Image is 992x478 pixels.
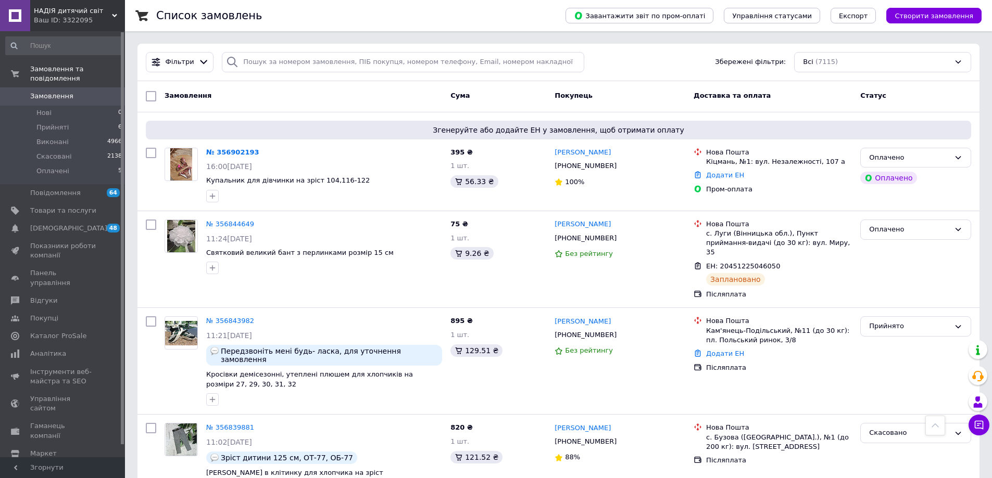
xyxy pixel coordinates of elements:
[206,235,252,243] span: 11:24[DATE]
[30,367,96,386] span: Інструменти веб-майстра та SEO
[36,123,69,132] span: Прийняті
[165,148,198,181] a: Фото товару
[30,349,66,358] span: Аналітика
[706,290,852,299] div: Післяплата
[706,326,852,345] div: Кам'янець-Подільський, №11 (до 30 кг): пл. Польський ринок, 3/8
[206,317,254,325] a: № 356843982
[206,249,394,256] a: Святковий великий бант з перлинками розмір 15 см
[706,316,852,326] div: Нова Пошта
[30,241,96,260] span: Показники роботи компанії
[165,219,198,253] a: Фото товару
[118,108,122,118] span: 0
[876,11,982,19] a: Створити замовлення
[565,453,580,461] span: 88%
[869,428,950,438] div: Скасовано
[206,438,252,446] span: 11:02[DATE]
[552,231,619,245] div: [PHONE_NUMBER]
[118,166,122,176] span: 5
[869,321,950,332] div: Прийнято
[706,363,852,372] div: Післяплата
[165,316,198,350] a: Фото товару
[221,347,438,364] span: Передзвоніть мені будь- ласка, для уточнення замовлення
[170,148,192,180] img: Фото товару
[210,454,219,462] img: :speech_balloon:
[715,57,786,67] span: Збережені фільтри:
[5,36,123,55] input: Пошук
[30,188,81,198] span: Повідомлення
[450,451,503,463] div: 121.52 ₴
[34,16,125,25] div: Ваш ID: 3322095
[860,172,916,184] div: Оплачено
[555,219,611,229] a: [PERSON_NAME]
[30,314,58,323] span: Покупці
[107,137,122,147] span: 4966
[30,92,73,101] span: Замовлення
[732,12,812,20] span: Управління статусами
[450,317,473,325] span: 895 ₴
[839,12,868,20] span: Експорт
[36,137,69,147] span: Виконані
[706,157,852,166] div: Кіцмань, №1: вул. Незалежності, 107 а
[895,12,973,20] span: Створити замовлення
[210,347,219,355] img: :speech_balloon:
[555,423,611,433] a: [PERSON_NAME]
[869,152,950,163] div: Оплачено
[566,8,713,23] button: Завантажити звіт по пром-оплаті
[206,220,254,228] a: № 356844649
[555,92,593,99] span: Покупець
[30,64,125,83] span: Замовлення та повідомлення
[552,328,619,342] div: [PHONE_NUMBER]
[450,92,470,99] span: Cума
[206,370,413,388] span: Кросівки демісезонні, утеплені плюшем для хлопчиків на розміри 27, 29, 30, 31, 32
[815,58,838,66] span: (7115)
[118,123,122,132] span: 6
[803,57,813,67] span: Всі
[565,178,584,186] span: 100%
[706,423,852,432] div: Нова Пошта
[165,321,197,345] img: Фото товару
[860,92,886,99] span: Статус
[450,423,473,431] span: 820 ₴
[206,176,370,184] a: Купальник для дівчинки на зріст 104,116-122
[706,433,852,451] div: с. Бузова ([GEOGRAPHIC_DATA].), №1 (до 200 кг): вул. [STREET_ADDRESS]
[555,148,611,158] a: [PERSON_NAME]
[831,8,876,23] button: Експорт
[222,52,584,72] input: Пошук за номером замовлення, ПІБ покупця, номером телефону, Email, номером накладної
[450,344,503,357] div: 129.51 ₴
[706,229,852,257] div: с. Луги (Вінницька обл.), Пункт приймання-видачі (до 30 кг): вул. Миру, 35
[706,185,852,194] div: Пром-оплата
[706,456,852,465] div: Післяплата
[969,415,989,435] button: Чат з покупцем
[36,166,69,176] span: Оплачені
[34,6,112,16] span: НАДІЯ дитячий світ
[30,449,57,458] span: Маркет
[552,435,619,448] div: [PHONE_NUMBER]
[706,350,744,357] a: Додати ЕН
[221,454,353,462] span: Зріст дитини 125 см, ОТ-77, ОБ-77
[36,152,72,161] span: Скасовані
[30,421,96,440] span: Гаманець компанії
[107,152,122,161] span: 2138
[450,220,468,228] span: 75 ₴
[30,206,96,215] span: Товари та послуги
[167,220,195,252] img: Фото товару
[107,188,120,197] span: 64
[706,273,765,286] div: Заплановано
[30,224,107,233] span: [DEMOGRAPHIC_DATA]
[165,423,198,456] a: Фото товару
[565,250,613,257] span: Без рейтингу
[30,331,86,341] span: Каталог ProSale
[150,125,967,135] span: Згенеруйте або додайте ЕН у замовлення, щоб отримати оплату
[450,331,469,339] span: 1 шт.
[869,224,950,235] div: Оплачено
[156,9,262,22] h1: Список замовлень
[206,331,252,340] span: 11:21[DATE]
[724,8,820,23] button: Управління статусами
[36,108,52,118] span: Нові
[565,346,613,354] span: Без рейтингу
[30,268,96,287] span: Панель управління
[30,296,57,305] span: Відгуки
[450,162,469,170] span: 1 шт.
